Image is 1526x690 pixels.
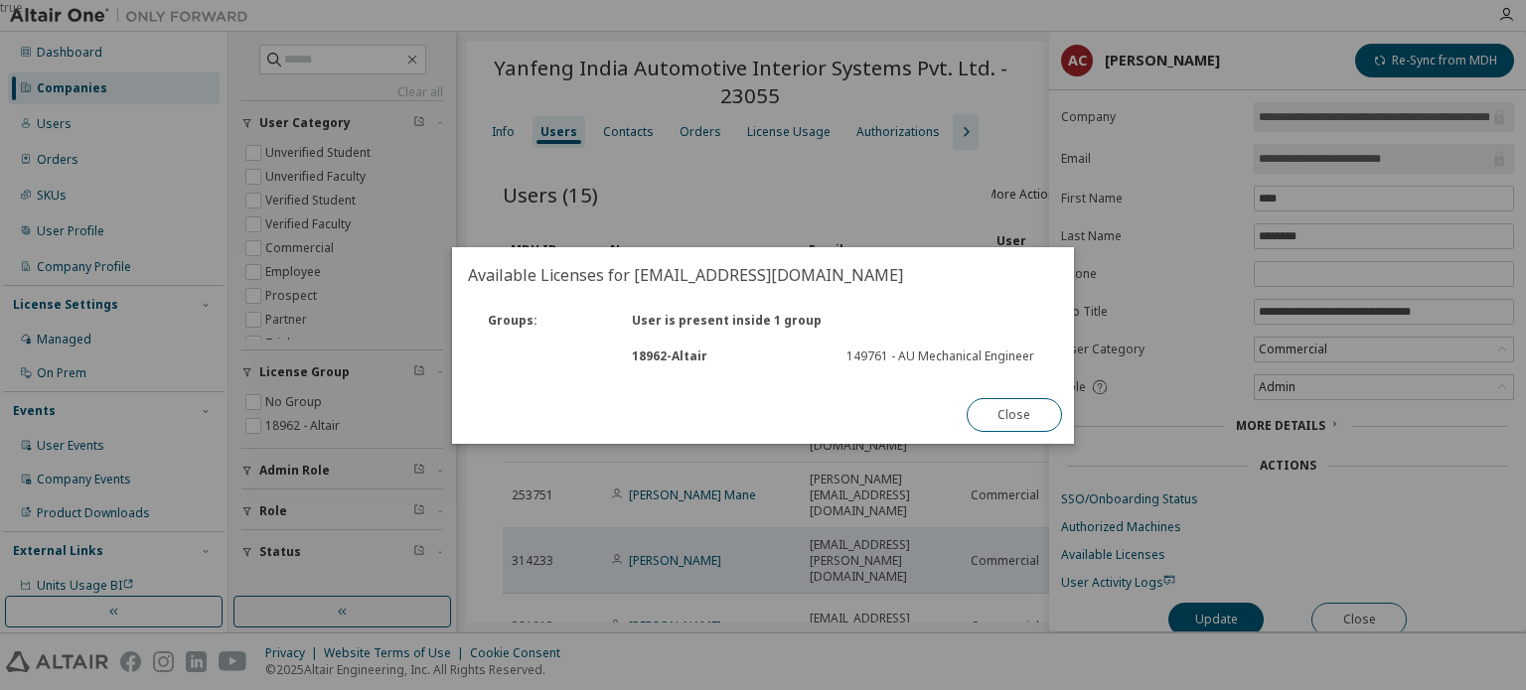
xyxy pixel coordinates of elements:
[452,247,1074,303] h2: Available Licenses for [EMAIL_ADDRESS][DOMAIN_NAME]
[620,348,836,364] div: 18962 - Altair
[620,313,836,329] div: User is present inside 1 group
[476,313,619,329] div: Groups :
[846,348,1038,364] div: 149761 - AU Mechanical Engineer
[967,398,1062,432] button: Close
